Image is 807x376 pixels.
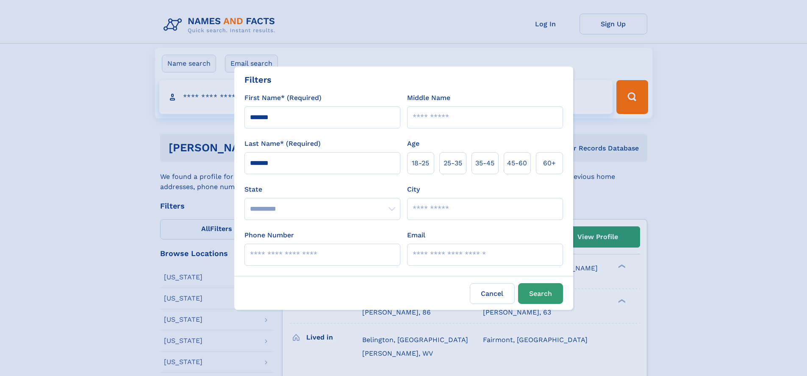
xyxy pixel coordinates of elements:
span: 60+ [543,158,556,168]
button: Search [518,283,563,304]
span: 35‑45 [475,158,494,168]
span: 18‑25 [412,158,429,168]
label: State [244,184,400,195]
span: 45‑60 [507,158,527,168]
label: Cancel [470,283,515,304]
label: Phone Number [244,230,294,240]
span: 25‑35 [444,158,462,168]
label: First Name* (Required) [244,93,322,103]
label: Middle Name [407,93,450,103]
label: City [407,184,420,195]
label: Last Name* (Required) [244,139,321,149]
label: Email [407,230,425,240]
div: Filters [244,73,272,86]
label: Age [407,139,419,149]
